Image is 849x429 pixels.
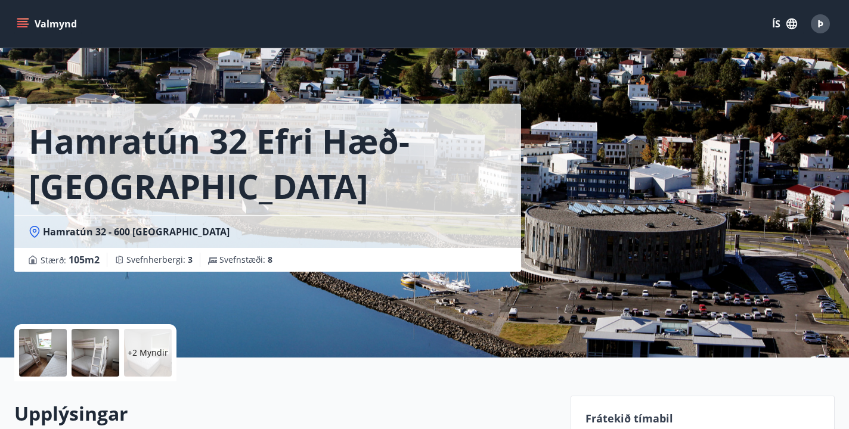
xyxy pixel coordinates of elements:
span: 8 [268,254,272,265]
span: Hamratún 32 - 600 [GEOGRAPHIC_DATA] [43,225,230,238]
span: Stærð : [41,253,100,267]
span: Svefnherbergi : [126,254,193,266]
button: menu [14,13,82,35]
p: +2 Myndir [128,347,168,359]
h2: Upplýsingar [14,400,556,427]
span: Svefnstæði : [219,254,272,266]
p: Frátekið tímabil [585,411,820,426]
span: Þ [817,17,823,30]
h1: Hamratún 32 efri hæð- [GEOGRAPHIC_DATA] [29,118,507,209]
span: 3 [188,254,193,265]
button: Þ [806,10,835,38]
button: ÍS [766,13,804,35]
span: 105 m2 [69,253,100,266]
